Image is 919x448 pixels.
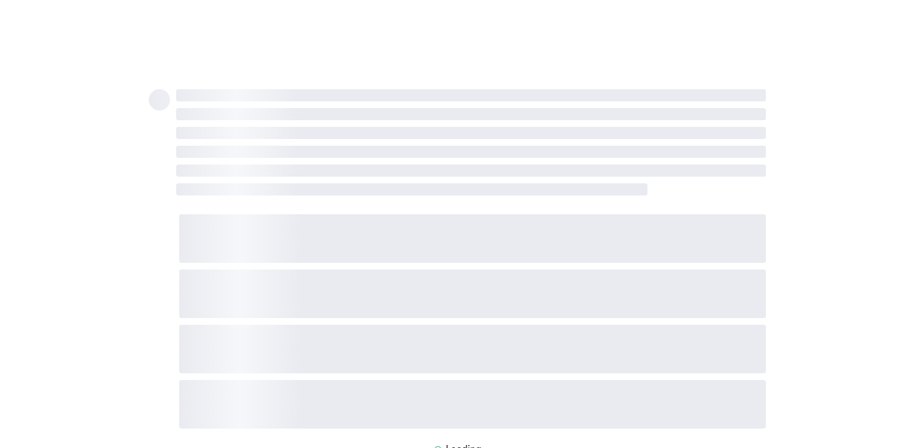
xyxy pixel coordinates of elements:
span: ‌ [176,89,766,101]
span: ‌ [149,89,170,110]
span: ‌ [179,325,766,373]
span: ‌ [176,146,766,158]
span: ‌ [176,165,766,177]
span: ‌ [179,380,766,429]
span: ‌ [176,108,766,120]
span: ‌ [179,214,766,263]
span: ‌ [176,127,766,139]
span: ‌ [176,183,648,195]
span: ‌ [179,270,766,318]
